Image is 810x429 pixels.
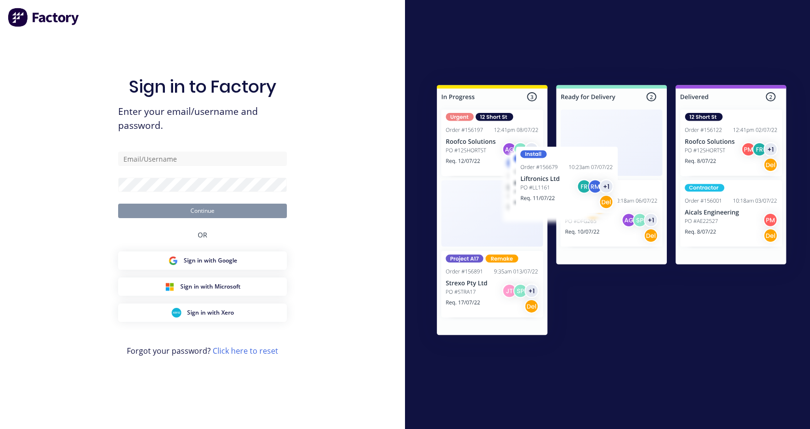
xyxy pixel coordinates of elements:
img: Factory [8,8,80,27]
span: Forgot your password? [127,345,278,357]
h1: Sign in to Factory [129,76,276,97]
button: Continue [118,204,287,218]
span: Enter your email/username and password. [118,105,287,133]
span: Sign in with Microsoft [180,282,241,291]
img: Xero Sign in [172,308,181,318]
input: Email/Username [118,152,287,166]
button: Microsoft Sign inSign in with Microsoft [118,277,287,296]
img: Google Sign in [168,256,178,265]
img: Microsoft Sign in [165,282,175,291]
button: Xero Sign inSign in with Xero [118,304,287,322]
button: Google Sign inSign in with Google [118,251,287,270]
span: Sign in with Xero [187,308,234,317]
span: Sign in with Google [184,256,237,265]
img: Sign in [416,66,808,358]
a: Click here to reset [213,346,278,356]
div: OR [198,218,207,251]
